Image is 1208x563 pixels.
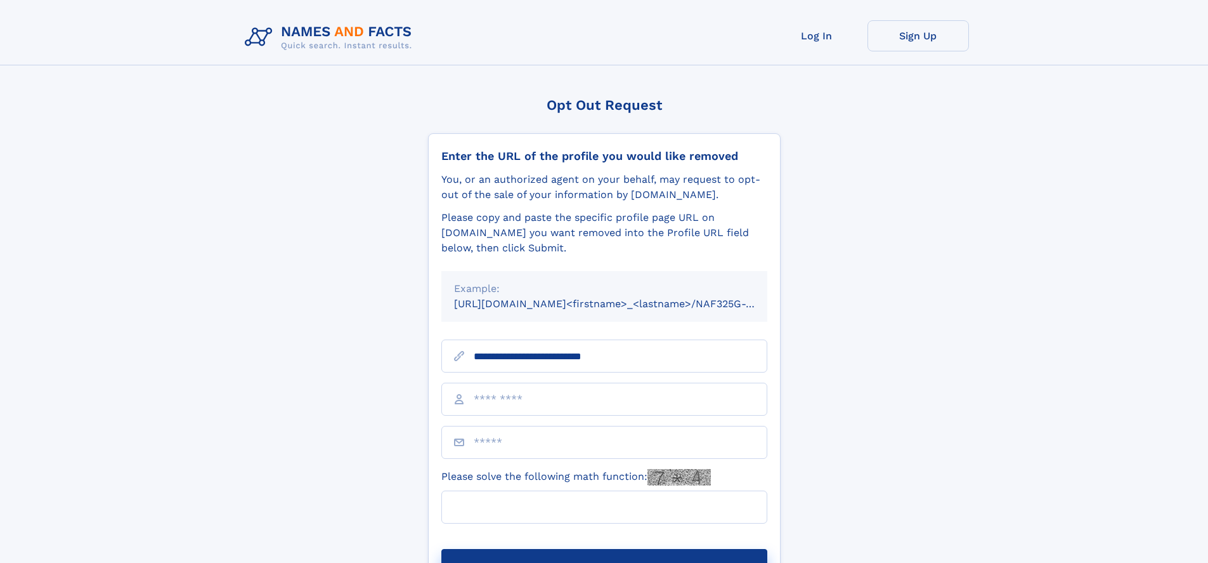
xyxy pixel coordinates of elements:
img: Logo Names and Facts [240,20,422,55]
div: Example: [454,281,755,296]
div: You, or an authorized agent on your behalf, may request to opt-out of the sale of your informatio... [441,172,767,202]
div: Opt Out Request [428,97,781,113]
label: Please solve the following math function: [441,469,711,486]
a: Sign Up [867,20,969,51]
div: Please copy and paste the specific profile page URL on [DOMAIN_NAME] you want removed into the Pr... [441,210,767,256]
a: Log In [766,20,867,51]
small: [URL][DOMAIN_NAME]<firstname>_<lastname>/NAF325G-xxxxxxxx [454,298,791,310]
div: Enter the URL of the profile you would like removed [441,149,767,163]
